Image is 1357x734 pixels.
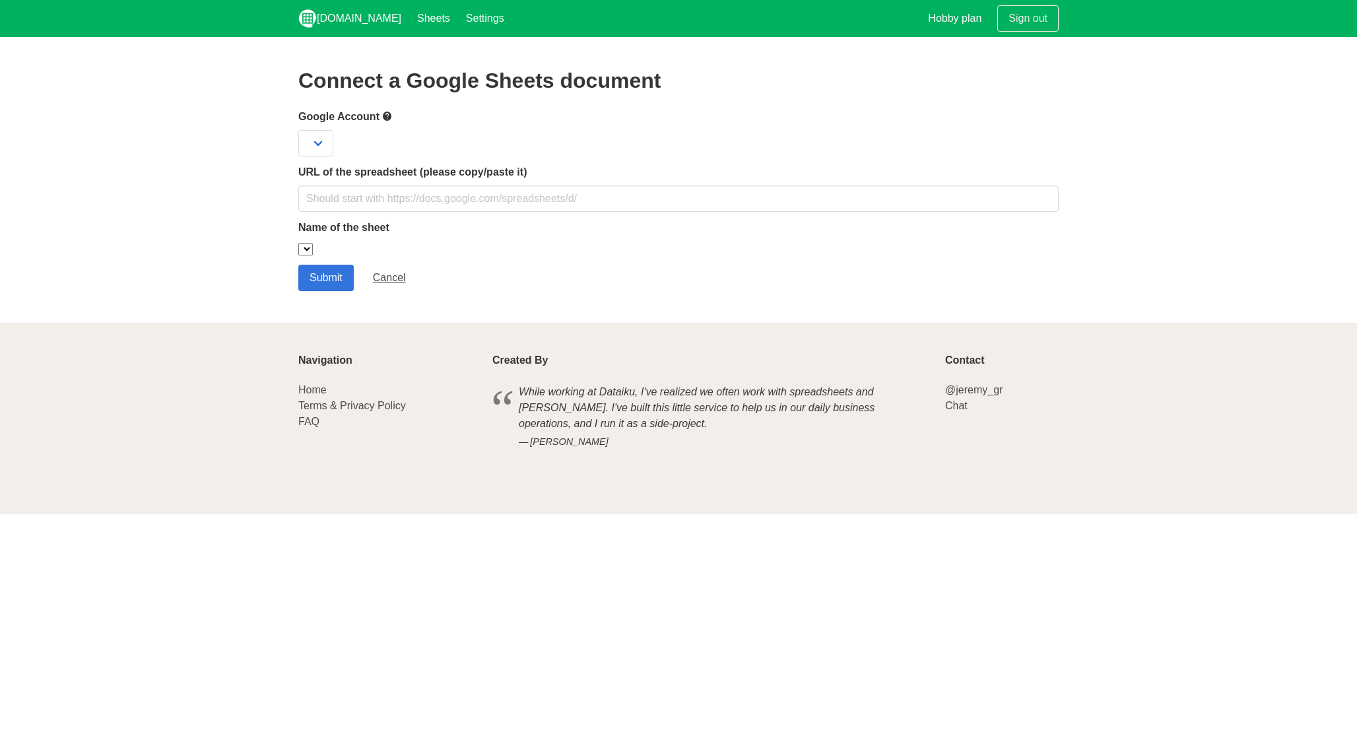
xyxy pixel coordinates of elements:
[298,69,1059,92] h2: Connect a Google Sheets document
[298,185,1059,212] input: Should start with https://docs.google.com/spreadsheets/d/
[997,5,1059,32] a: Sign out
[298,416,319,427] a: FAQ
[945,354,1059,366] p: Contact
[298,220,1059,236] label: Name of the sheet
[298,164,1059,180] label: URL of the spreadsheet (please copy/paste it)
[298,265,354,291] input: Submit
[298,384,327,395] a: Home
[519,435,903,450] cite: [PERSON_NAME]
[298,354,477,366] p: Navigation
[298,108,1059,125] label: Google Account
[298,9,317,28] img: logo_v2_white.png
[298,400,406,411] a: Terms & Privacy Policy
[945,384,1003,395] a: @jeremy_gr
[492,354,929,366] p: Created By
[362,265,417,291] a: Cancel
[492,382,929,451] blockquote: While working at Dataiku, I've realized we often work with spreadsheets and [PERSON_NAME]. I've b...
[945,400,968,411] a: Chat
